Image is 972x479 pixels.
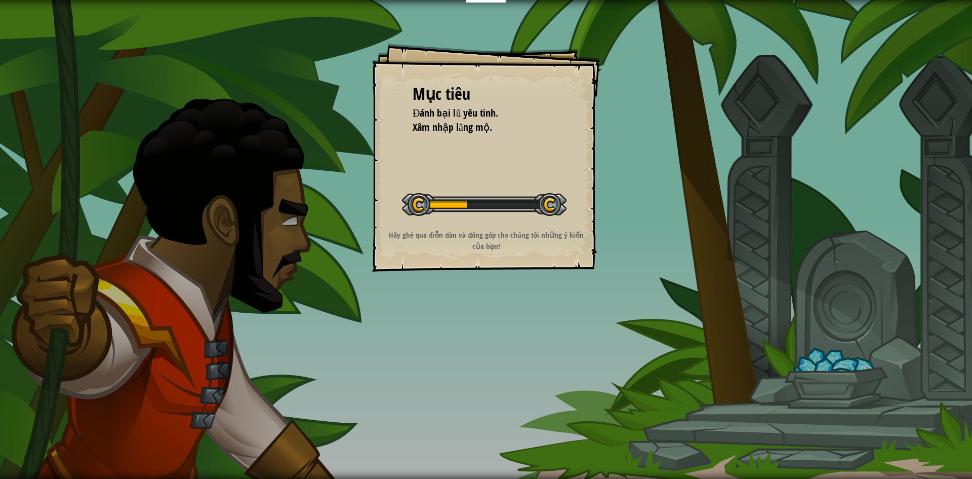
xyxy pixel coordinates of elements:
div: Mục tiêu [413,83,559,106]
li: Xâm nhập lăng mộ. [400,120,557,135]
span: Xâm nhập lăng mộ. [413,120,492,134]
span: Đánh bại lũ yêu tinh. [413,106,498,120]
li: Đánh bại lũ yêu tinh. [400,106,557,121]
strong: Hãy ghé qua diễn đàn và đóng góp cho chúng tôi những ý kiến của bạn! [389,230,584,251]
